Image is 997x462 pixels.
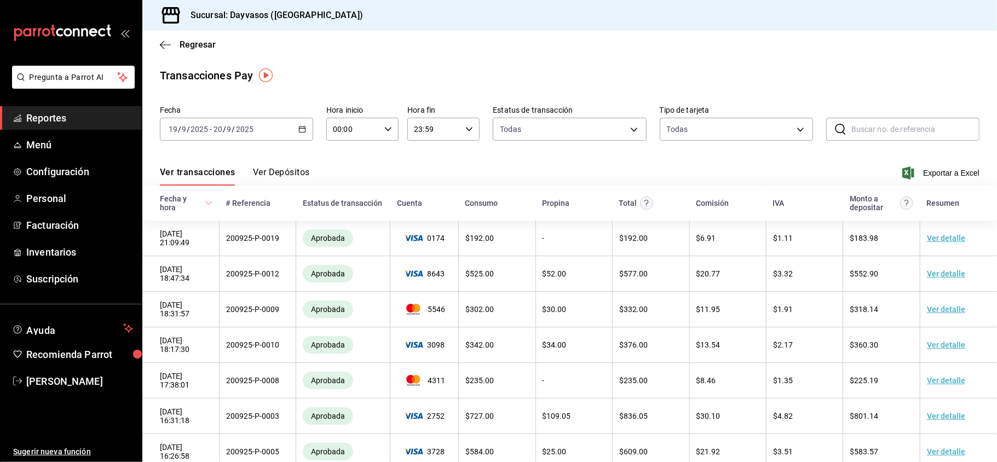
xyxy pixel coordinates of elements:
span: Aprobada [307,376,349,385]
div: navigation tabs [160,167,310,186]
span: $ 13.54 [696,340,721,349]
span: $ 34.00 [543,340,567,349]
input: Buscar no. de referencia [851,118,979,140]
label: Fecha [160,107,313,114]
div: Cuenta [397,199,422,207]
span: Aprobada [307,269,349,278]
span: Suscripción [26,272,133,286]
span: 4311 [397,375,452,386]
span: $ 25.00 [543,447,567,456]
span: Reportes [26,111,133,125]
input: -- [213,125,223,134]
span: $ 225.19 [850,376,878,385]
div: Monto a depositar [850,194,897,212]
div: Transacciones cobradas de manera exitosa. [303,301,353,318]
a: Ver detalle [927,447,965,456]
label: Tipo de tarjeta [660,107,813,114]
span: 2752 [397,412,452,420]
span: $ 1.91 [773,305,793,314]
span: 8643 [397,269,452,278]
span: - [210,125,212,134]
div: Transacciones cobradas de manera exitosa. [303,265,353,282]
span: 5546 [397,304,452,315]
span: Pregunta a Parrot AI [30,72,118,83]
span: / [232,125,235,134]
div: Consumo [465,199,498,207]
span: $ 1.11 [773,234,793,242]
span: $ 2.17 [773,340,793,349]
td: 200925-P-0012 [219,256,296,292]
span: $ 801.14 [850,412,878,420]
button: Ver transacciones [160,167,235,186]
td: - [535,221,612,256]
span: Menú [26,137,133,152]
input: -- [181,125,187,134]
span: Aprobada [307,305,349,314]
span: Facturación [26,218,133,233]
span: $ 192.00 [465,234,494,242]
span: Inventarios [26,245,133,259]
span: Aprobada [307,412,349,420]
span: 3728 [397,447,452,456]
span: $ 584.00 [465,447,494,456]
span: $ 552.90 [850,269,878,278]
span: $ 376.00 [619,340,648,349]
span: $ 525.00 [465,269,494,278]
div: Transacciones cobradas de manera exitosa. [303,336,353,354]
button: open_drawer_menu [120,28,129,37]
div: Total [619,199,637,207]
td: [DATE] 18:31:57 [142,292,219,327]
span: Ayuda [26,322,119,335]
span: $ 6.91 [696,234,716,242]
span: $ 52.00 [543,269,567,278]
span: $ 21.92 [696,447,721,456]
span: Aprobada [307,234,349,242]
span: $ 3.51 [773,447,793,456]
label: Hora fin [407,107,480,114]
input: ---- [235,125,254,134]
div: Propina [542,199,569,207]
input: -- [227,125,232,134]
span: $ 183.98 [850,234,878,242]
div: Todas [667,124,688,135]
a: Ver detalle [927,234,965,242]
input: ---- [190,125,209,134]
h3: Sucursal: Dayvasos ([GEOGRAPHIC_DATA]) [182,9,363,22]
a: Ver detalle [927,376,965,385]
span: $ 360.30 [850,340,878,349]
span: $ 20.77 [696,269,721,278]
span: $ 577.00 [619,269,648,278]
td: [DATE] 16:31:18 [142,399,219,434]
span: $ 318.14 [850,305,878,314]
div: Transacciones cobradas de manera exitosa. [303,407,353,425]
span: Fecha y hora [160,194,212,212]
span: $ 235.00 [619,376,648,385]
span: Sugerir nueva función [13,446,133,458]
span: $ 3.32 [773,269,793,278]
div: Comisión [696,199,729,207]
div: Resumen [926,199,959,207]
span: / [223,125,226,134]
td: [DATE] 18:47:34 [142,256,219,292]
span: $ 583.57 [850,447,878,456]
td: 200925-P-0009 [219,292,296,327]
a: Ver detalle [927,269,965,278]
td: [DATE] 21:09:49 [142,221,219,256]
span: Aprobada [307,447,349,456]
div: Fecha y hora [160,194,203,212]
span: $ 302.00 [465,305,494,314]
span: [PERSON_NAME] [26,374,133,389]
a: Ver detalle [927,412,965,420]
span: Todas [500,124,521,135]
svg: Este es el monto resultante del total pagado menos comisión e IVA. Esta será la parte que se depo... [900,197,913,210]
svg: Este monto equivale al total pagado por el comensal antes de aplicar Comisión e IVA. [640,197,653,210]
td: [DATE] 18:17:30 [142,327,219,363]
div: Transacciones cobradas de manera exitosa. [303,229,353,247]
label: Estatus de transacción [493,107,646,114]
span: $ 8.46 [696,376,716,385]
span: Personal [26,191,133,206]
button: Exportar a Excel [904,166,979,180]
td: [DATE] 17:38:01 [142,363,219,399]
span: $ 4.82 [773,412,793,420]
